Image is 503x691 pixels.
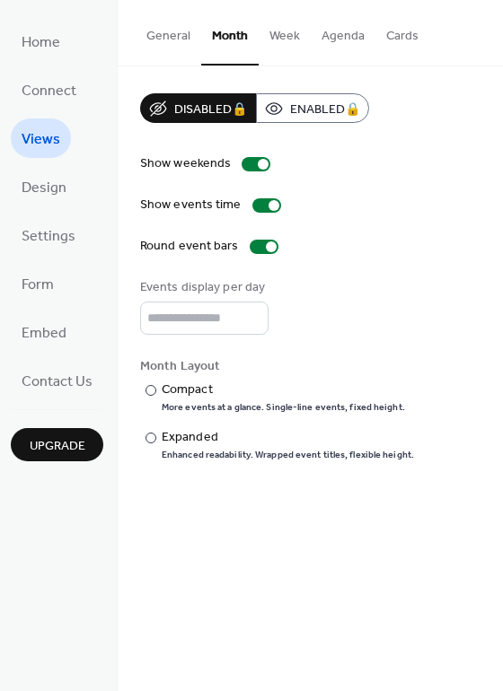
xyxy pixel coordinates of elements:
[30,437,85,456] span: Upgrade
[140,237,239,256] div: Round event bars
[11,118,71,158] a: Views
[140,154,231,173] div: Show weekends
[11,167,77,206] a: Design
[162,380,402,399] div: Compact
[22,77,76,106] span: Connect
[11,215,86,255] a: Settings
[11,22,71,61] a: Home
[140,278,265,297] div: Events display per day
[22,126,60,154] span: Views
[22,223,75,251] span: Settings
[22,368,93,397] span: Contact Us
[162,428,410,447] div: Expanded
[162,401,405,414] div: More events at a glance. Single-line events, fixed height.
[140,357,477,376] div: Month Layout
[140,196,242,214] div: Show events time
[11,312,77,352] a: Embed
[22,29,60,57] span: Home
[11,70,87,109] a: Connect
[162,449,414,461] div: Enhanced readability. Wrapped event titles, flexible height.
[11,264,65,303] a: Form
[11,361,103,400] a: Contact Us
[22,174,66,203] span: Design
[11,428,103,461] button: Upgrade
[22,271,54,300] span: Form
[22,319,66,348] span: Embed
